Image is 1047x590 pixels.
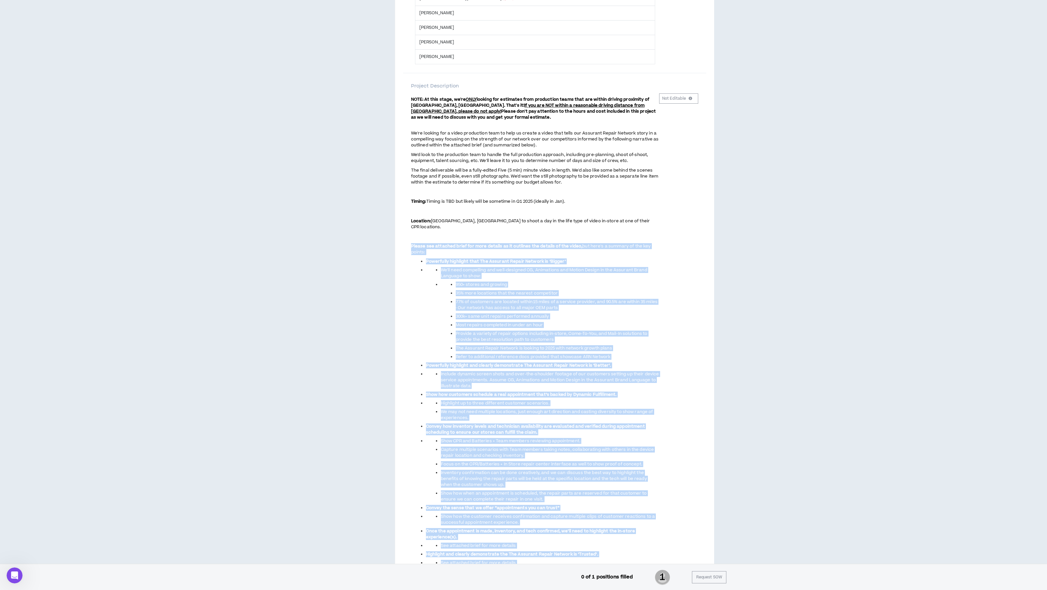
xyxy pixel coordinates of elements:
p: Project Description [411,82,698,90]
span: We'd look to the production team to handle the full production approach, including pre-planning, ... [411,152,648,164]
span: We'll need compelling and well-designed CG, Animations and Motion Design in the Assurant Brand La... [441,267,647,279]
span: Capture multiple scenarios with Team members taking notes, collaborating with others in the devic... [441,447,654,458]
span: We may not need multiple locations, just enough art direction and casting diversity to show range... [441,409,653,421]
span: Show how when an appointment is scheduled, the repair parts are reserved for that customer to ens... [441,490,647,502]
span: The Assurant Repair Network is looking to 2025 with network growth plans [456,345,612,351]
span: The final deliverable will be a fully-edited Five (5 min) minute video in length. We'd also like ... [411,167,658,185]
strong: Powerfully highlight and clearly demonstrate The Assurant Repair Network is ‘Better’. [426,362,611,368]
span: We're looking for a video production team to help us create a video that tells our Assurant Repai... [411,130,659,148]
strong: Please don't pay attention to the hours and cost included in this project as we will need to disc... [411,108,656,120]
strong: Location: [411,218,431,224]
strong: If you are NOT within a reasonable driving distance from [GEOGRAPHIC_DATA], please do not apply! [411,102,645,114]
td: [PERSON_NAME] [415,6,639,20]
strong: looking for estimates from production teams that are within driving proximity of [GEOGRAPHIC_DATA... [411,96,649,108]
span: 35% more locations that the nearest competitor [456,290,558,296]
strong: Show how customers schedule a real appointment that’s backed by Dynamic Fulfillment. [426,392,617,398]
td: [PERSON_NAME] [415,50,639,64]
strong: Powerfully highlight that The Assurant Repair Network is ‘Bigger’ [426,258,566,264]
iframe: Intercom live chat [7,567,23,583]
strong: Convey the sense that we offer “appointments you can trust” [426,505,559,511]
strong: Highlight and clearly demonstrate the The Assurant Repair Network is ‘Trusted’. [426,551,598,557]
strong: Timing: [411,198,426,204]
span: [GEOGRAPHIC_DATA], [GEOGRAPHIC_DATA] to shoot a day in the life type of video in-store at one of ... [411,218,650,230]
span: 1 [655,569,670,586]
span: but here's a summary of the key points: [411,243,651,255]
strong: Once the appointment is made, inventory, and tech confirmed, we’ll need to highlight the in-store... [426,528,635,540]
td: [PERSON_NAME] [415,35,639,49]
span: Refer to additional reference docs provided that showcase ARN Network [456,354,611,360]
button: Request SOW [692,571,726,583]
span: 77% of customers are located within15 miles of a service provider, and 90.5% are within 35 miles ... [456,299,657,311]
span: Show CPR and Batteries + Team members reviewing appointment. [441,438,580,444]
span: Focus on the CPR/Batteries + In Store repair center interface as well to show proof of concept. [441,461,642,467]
span: See attached brief for more details [441,543,516,549]
span: Inventory confirmation can be done creatively, and we can discuss the best way to highlight the b... [441,470,647,488]
span: 300k+ same unit repairs performed annually [456,313,549,319]
td: [PERSON_NAME] [415,20,639,35]
span: Include dynamic screen shots and over-the-shoulder footage of our customers setting up their devi... [441,371,659,389]
strong: NOTE: At this stage, we're [411,96,466,102]
span: Provide a variety of repair options including in-store, Come-To-You, and Mail-In solutions to pro... [456,331,648,343]
span: Not Editable [662,96,686,101]
strong: ONLY [466,96,477,102]
strong: Please see attached brief for more details as it outlines the details of the video, [411,243,583,249]
span: Show how the customer receives confirmation and capture multiple clips of customer reactions to a... [441,513,655,525]
span: Highlight up to three different customer scenarios. [441,400,550,406]
span: Timing is TBD but likely will be sometime in Q1 2025 (ideally in Jan). [426,198,565,204]
span: See attached brief for more details [441,560,516,566]
span: Most repairs completed in under an hour [456,322,543,328]
strong: Convey how inventory levels and technician availability are evaluated and verified during appoint... [426,423,645,435]
p: 0 of 1 positions filled [581,573,633,581]
span: 950+ stores and growing [456,282,507,288]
